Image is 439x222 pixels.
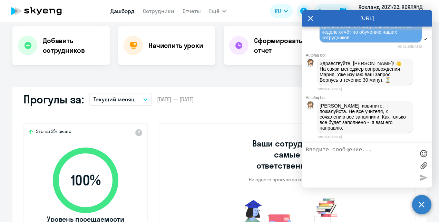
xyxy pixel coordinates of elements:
[306,53,432,57] div: Autofaq bot
[355,3,433,19] button: Хохланд 2021/23, ХОХЛАНД РУССЛАНД, ООО
[148,41,203,50] h4: Начислить уроки
[157,95,194,103] span: [DATE] — [DATE]
[322,24,412,40] span: Добрый день! Не получили на прошлой неделе отчёт по обучению наших сотрудников.
[94,95,135,103] p: Текущий месяц
[340,8,347,14] img: balance
[209,7,219,15] span: Ещё
[23,92,84,106] h2: Прогулы за:
[320,103,411,131] p: [PERSON_NAME], извините, пожалуйста. Не все учителя, к сожалению все заполнили. Как только все бу...
[315,4,351,18] button: Балансbalance
[89,93,152,106] button: Текущий месяц
[110,8,135,14] a: Дашборд
[270,4,293,18] button: RU
[359,3,423,19] p: Хохланд 2021/23, ХОХЛАНД РУССЛАНД, ООО
[183,8,201,14] a: Отчеты
[43,36,104,55] h4: Добавить сотрудников
[254,36,315,55] h4: Сформировать отчет
[249,176,326,183] p: Ни одного прогула за этот период
[243,138,332,171] h3: Ваши сотрудники самые ответственные!
[46,172,125,189] span: 100 %
[36,128,72,137] span: Это на 3% выше,
[306,95,432,100] div: Autofaq bot
[275,7,281,15] span: RU
[143,8,174,14] a: Сотрудники
[320,61,411,83] p: Здравствуйте, [PERSON_NAME]! 👋 ﻿На связи менеджер сопровождения Мария. Уже изучаю ваш запрос. Вер...
[318,87,342,91] time: 09:08:49[DATE]
[306,101,315,111] img: bot avatar
[318,135,342,139] time: 09:18:49[DATE]
[418,160,429,171] label: Лимит 10 файлов
[306,59,315,69] img: bot avatar
[398,44,422,48] time: 09:03:20[DATE]
[209,4,226,18] button: Ещё
[319,7,337,15] div: Баланс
